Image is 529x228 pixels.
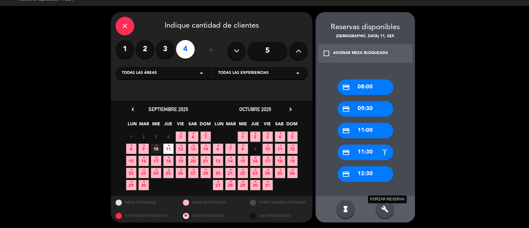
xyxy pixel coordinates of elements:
[111,196,178,209] div: MESAS DISPONIBLES
[116,40,134,59] label: 1
[287,132,298,142] span: 5
[315,34,415,40] div: [DEMOGRAPHIC_DATA] 11, sep.
[267,153,269,163] i: •
[201,168,211,178] span: 28
[143,153,145,163] i: •
[245,209,312,222] div: SIN DISPONIBILIDAD
[176,144,186,154] span: 12
[225,156,236,166] span: 14
[342,105,350,113] i: credit_card
[239,106,271,112] span: octubre 2025
[176,168,186,178] span: 26
[262,120,272,131] span: VIE
[187,120,198,131] span: SAB
[130,141,132,151] i: •
[262,156,273,166] span: 17
[213,180,223,190] span: 27
[126,132,136,142] span: 1
[139,156,149,166] span: 16
[238,120,248,131] span: MIE
[342,170,350,178] i: credit_card
[242,153,244,163] i: •
[225,144,236,154] span: 7
[148,106,188,112] span: septiembre 2025
[201,40,221,62] div: ó
[217,177,219,187] i: •
[139,120,149,131] span: MAR
[188,144,198,154] span: 13
[214,120,224,131] span: LUN
[151,168,161,178] span: 24
[254,129,256,139] i: •
[111,209,178,222] div: SOLO MESAS BLOQUEADAS
[254,165,256,175] i: •
[143,177,145,187] i: •
[342,149,350,156] i: credit_card
[238,132,248,142] span: 1
[139,180,149,190] span: 30
[238,168,248,178] span: 22
[198,69,205,77] i: arrow_drop_down
[192,153,194,163] i: •
[262,132,273,142] span: 3
[126,156,136,166] span: 15
[155,141,157,151] i: •
[342,205,349,213] i: hourglass_full
[242,177,244,187] i: •
[225,168,236,178] span: 21
[254,177,256,187] i: •
[287,156,298,166] span: 19
[176,156,186,166] span: 19
[213,144,223,154] span: 6
[163,132,174,142] span: 4
[245,196,312,209] div: OTROS TAMAÑOS DIPONIBLES
[250,180,260,190] span: 30
[121,22,129,30] i: close
[262,144,273,154] span: 10
[287,106,294,113] i: chevron_right
[250,144,260,154] span: 9
[167,141,170,151] i: •
[151,132,161,142] span: 3
[213,156,223,166] span: 13
[188,156,198,166] span: 20
[163,144,174,154] span: 11
[229,177,231,187] i: •
[229,165,231,175] i: •
[242,141,244,151] i: •
[192,129,194,139] i: •
[238,144,248,154] span: 8
[315,21,415,34] div: Reservas disponibles
[192,141,194,151] i: •
[286,120,297,131] span: DOM
[238,180,248,190] span: 29
[163,168,174,178] span: 25
[130,106,136,113] i: chevron_left
[294,69,302,77] i: arrow_drop_down
[151,120,161,131] span: MIE
[333,50,388,56] div: ASIGNAR MESA BLOQUEADA
[275,156,285,166] span: 18
[267,141,269,151] i: •
[287,168,298,178] span: 26
[126,168,136,178] span: 22
[226,120,236,131] span: MAR
[267,177,269,187] i: •
[323,50,330,57] i: check_box_outline_blank
[136,40,154,59] label: 2
[151,144,161,154] span: 10
[342,127,350,135] i: credit_card
[178,196,245,209] div: MESAS RESTRINGIDAS
[130,165,132,175] i: •
[250,120,260,131] span: JUE
[287,144,298,154] span: 12
[213,168,223,178] span: 20
[178,209,245,222] div: MESAS BLOQUEADAS
[279,141,281,151] i: •
[156,40,174,59] label: 3
[337,79,393,95] div: 08:00
[155,153,157,163] i: •
[175,120,186,131] span: VIE
[139,168,149,178] span: 23
[201,156,211,166] span: 21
